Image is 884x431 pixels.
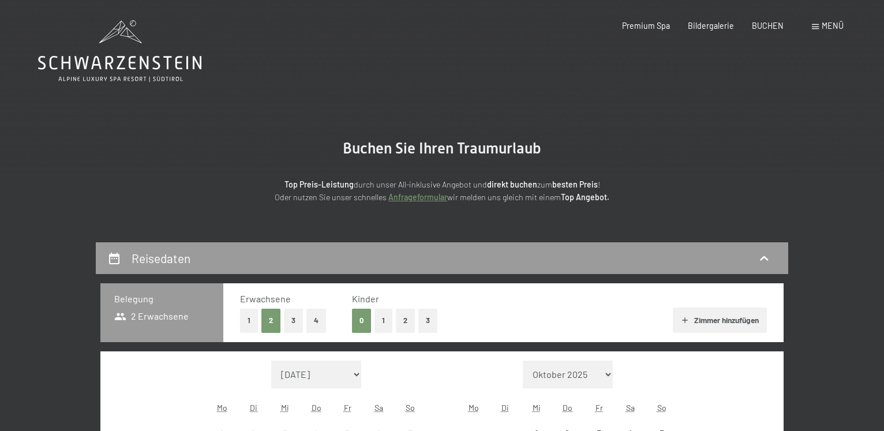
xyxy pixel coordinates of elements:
abbr: Samstag [374,403,383,413]
abbr: Mittwoch [281,403,289,413]
abbr: Freitag [344,403,351,413]
h2: Reisedaten [132,251,190,265]
button: 4 [306,309,326,332]
button: 1 [374,309,392,332]
abbr: Dienstag [501,403,509,413]
abbr: Donnerstag [563,403,572,413]
abbr: Samstag [626,403,635,413]
button: 1 [240,309,258,332]
abbr: Donnerstag [312,403,321,413]
span: Erwachsene [240,293,291,304]
strong: direkt buchen [487,179,537,189]
abbr: Mittwoch [533,403,541,413]
strong: Top Preis-Leistung [284,179,354,189]
span: Menü [822,21,844,31]
strong: Top Angebot. [561,192,609,202]
span: Kinder [352,293,379,304]
button: Zimmer hinzufügen [673,308,767,333]
a: Premium Spa [622,21,670,31]
a: BUCHEN [752,21,784,31]
abbr: Montag [469,403,479,413]
span: Buchen Sie Ihren Traumurlaub [343,140,541,157]
h3: Belegung [114,293,209,305]
button: 2 [396,309,415,332]
abbr: Montag [217,403,227,413]
button: 0 [352,309,371,332]
button: 3 [284,309,303,332]
a: Bildergalerie [688,21,734,31]
abbr: Freitag [595,403,603,413]
strong: besten Preis [552,179,598,189]
a: Anfrageformular [388,192,447,202]
abbr: Sonntag [657,403,666,413]
abbr: Sonntag [406,403,415,413]
abbr: Dienstag [250,403,257,413]
button: 3 [418,309,437,332]
p: durch unser All-inklusive Angebot und zum ! Oder nutzen Sie unser schnelles wir melden uns gleich... [188,178,696,204]
button: 2 [261,309,280,332]
span: 2 Erwachsene [114,310,189,323]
